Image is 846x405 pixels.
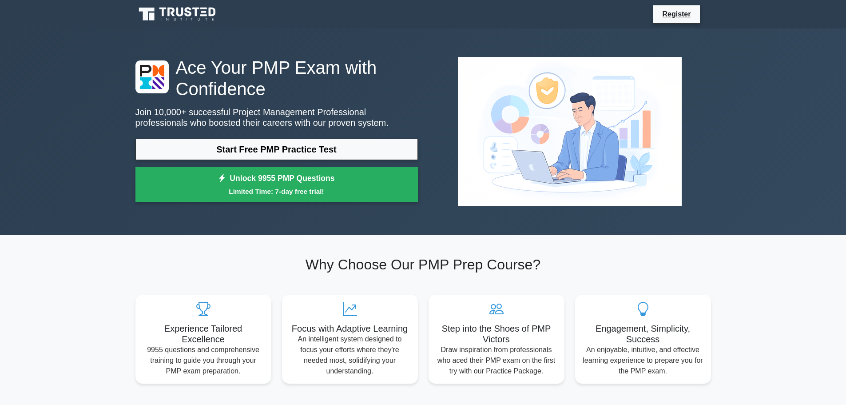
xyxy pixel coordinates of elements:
h5: Experience Tailored Excellence [143,323,264,345]
h2: Why Choose Our PMP Prep Course? [135,256,711,273]
p: Join 10,000+ successful Project Management Professional professionals who boosted their careers w... [135,107,418,128]
h5: Engagement, Simplicity, Success [582,323,704,345]
p: An enjoyable, intuitive, and effective learning experience to prepare you for the PMP exam. [582,345,704,377]
a: Unlock 9955 PMP QuestionsLimited Time: 7-day free trial! [135,167,418,202]
p: 9955 questions and comprehensive training to guide you through your PMP exam preparation. [143,345,264,377]
a: Register [657,8,696,20]
p: Draw inspiration from professionals who aced their PMP exam on the first try with our Practice Pa... [436,345,557,377]
h5: Step into the Shoes of PMP Victors [436,323,557,345]
p: An intelligent system designed to focus your efforts where they're needed most, solidifying your ... [289,334,411,377]
h1: Ace Your PMP Exam with Confidence [135,57,418,100]
small: Limited Time: 7-day free trial! [147,186,407,196]
h5: Focus with Adaptive Learning [289,323,411,334]
a: Start Free PMP Practice Test [135,139,418,160]
img: Project Management Professional Preview [451,50,689,213]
